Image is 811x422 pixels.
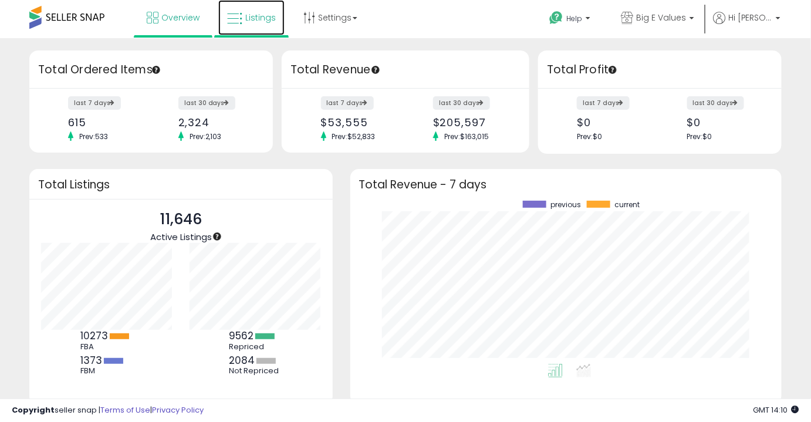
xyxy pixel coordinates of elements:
span: Listings [245,12,276,23]
b: 10273 [80,329,108,343]
div: $53,555 [321,116,397,129]
label: last 7 days [321,96,374,110]
h3: Total Ordered Items [38,62,264,78]
label: last 30 days [687,96,744,110]
span: current [614,201,640,209]
span: Prev: $0 [577,131,602,141]
span: Prev: 533 [73,131,114,141]
div: 615 [68,116,142,129]
label: last 7 days [68,96,121,110]
span: Active Listings [150,231,212,243]
b: 9562 [229,329,254,343]
p: 11,646 [150,208,212,231]
i: Get Help [549,11,563,25]
h3: Total Revenue - 7 days [359,180,773,189]
h3: Total Listings [38,180,324,189]
div: Tooltip anchor [151,65,161,75]
span: Prev: $52,833 [326,131,381,141]
div: 2,324 [178,116,252,129]
a: Privacy Policy [152,404,204,416]
div: $0 [687,116,761,129]
h3: Total Profit [547,62,773,78]
b: 2084 [229,353,255,367]
strong: Copyright [12,404,55,416]
span: Prev: $163,015 [438,131,495,141]
div: FBM [80,366,133,376]
div: Tooltip anchor [212,231,222,242]
div: Repriced [229,342,282,352]
div: $0 [577,116,651,129]
a: Terms of Use [100,404,150,416]
a: Hi [PERSON_NAME] [713,12,780,38]
span: Prev: 2,103 [184,131,228,141]
div: $205,597 [433,116,509,129]
div: Not Repriced [229,366,282,376]
span: Big E Values [636,12,686,23]
span: 2025-08-17 14:10 GMT [753,404,799,416]
label: last 7 days [577,96,630,110]
span: Hi [PERSON_NAME] [728,12,772,23]
div: seller snap | | [12,405,204,416]
div: FBA [80,342,133,352]
span: Overview [161,12,200,23]
label: last 30 days [178,96,235,110]
div: Tooltip anchor [607,65,618,75]
span: previous [550,201,581,209]
div: Tooltip anchor [370,65,381,75]
label: last 30 days [433,96,490,110]
span: Prev: $0 [687,131,712,141]
a: Help [540,2,602,38]
b: 1373 [80,353,102,367]
span: Help [566,13,582,23]
h3: Total Revenue [290,62,521,78]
